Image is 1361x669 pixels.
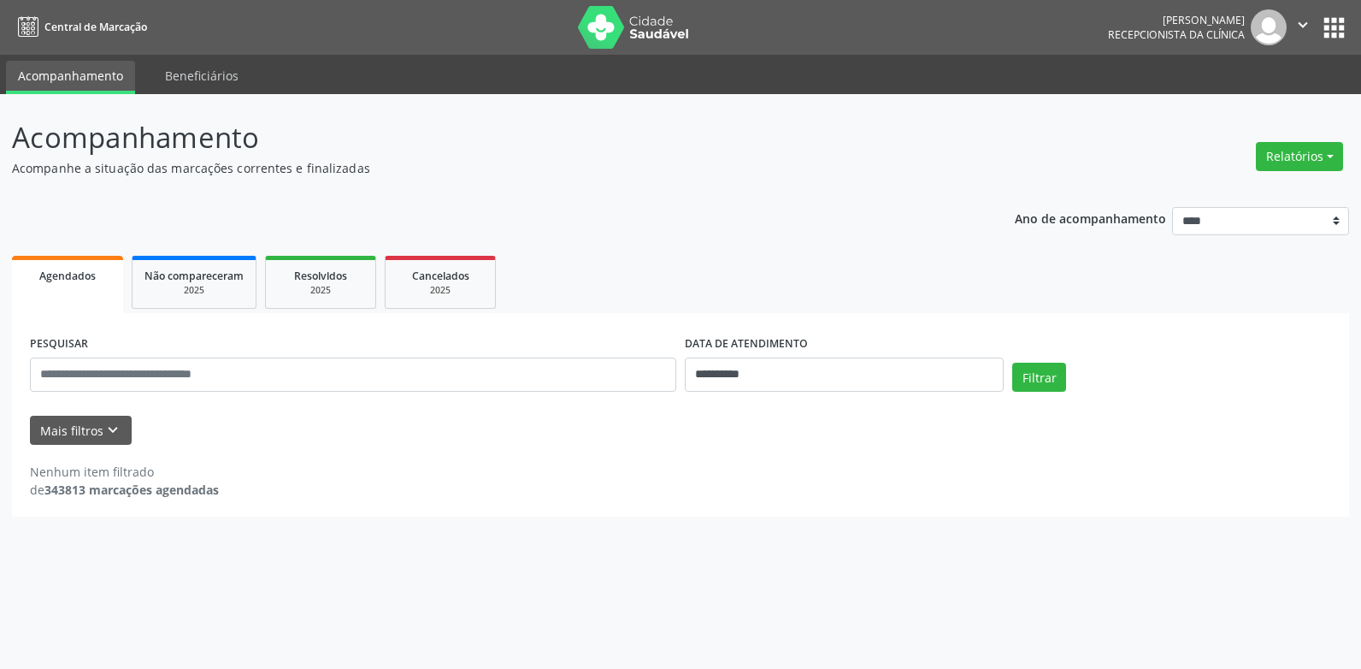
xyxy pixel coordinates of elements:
[44,482,219,498] strong: 343813 marcações agendadas
[6,61,135,94] a: Acompanhamento
[44,20,147,34] span: Central de Marcação
[153,61,250,91] a: Beneficiários
[412,269,469,283] span: Cancelados
[144,269,244,283] span: Não compareceram
[12,116,948,159] p: Acompanhamento
[30,481,219,499] div: de
[144,284,244,297] div: 2025
[12,159,948,177] p: Acompanhe a situação das marcações correntes e finalizadas
[278,284,363,297] div: 2025
[1293,15,1312,34] i: 
[1287,9,1319,45] button: 
[30,463,219,481] div: Nenhum item filtrado
[398,284,483,297] div: 2025
[1319,13,1349,43] button: apps
[1015,207,1166,228] p: Ano de acompanhamento
[1108,27,1245,42] span: Recepcionista da clínica
[1256,142,1343,171] button: Relatórios
[39,269,96,283] span: Agendados
[1251,9,1287,45] img: img
[685,331,808,358] label: DATA DE ATENDIMENTO
[103,421,122,440] i: keyboard_arrow_down
[30,331,88,358] label: PESQUISAR
[1108,13,1245,27] div: [PERSON_NAME]
[294,269,347,283] span: Resolvidos
[30,416,132,446] button: Mais filtroskeyboard_arrow_down
[1012,363,1066,392] button: Filtrar
[12,13,147,41] a: Central de Marcação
